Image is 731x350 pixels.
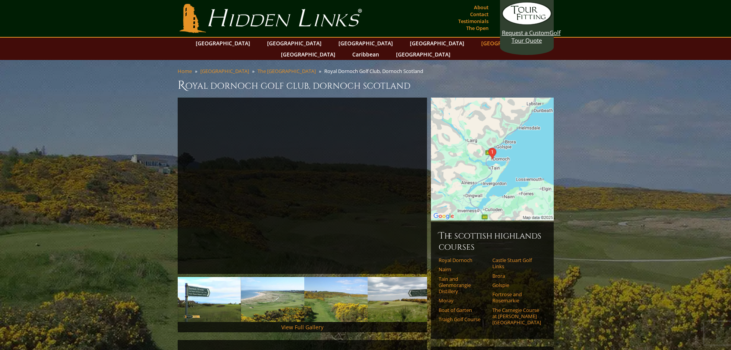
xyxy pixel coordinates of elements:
[464,23,490,33] a: The Open
[439,266,487,272] a: Nairn
[468,9,490,20] a: Contact
[492,282,541,288] a: Golspie
[192,38,254,49] a: [GEOGRAPHIC_DATA]
[431,98,554,221] img: Google Map of Royal Dornoch Golf Club, Golf Road, Dornoch, Scotland, United Kingdom
[472,2,490,13] a: About
[281,323,323,331] a: View Full Gallery
[348,49,383,60] a: Caribbean
[392,49,454,60] a: [GEOGRAPHIC_DATA]
[492,257,541,270] a: Castle Stuart Golf Links
[335,38,397,49] a: [GEOGRAPHIC_DATA]
[324,68,426,75] li: Royal Dornoch Golf Club, Dornoch Scotland
[178,78,554,93] h1: Royal Dornoch Golf Club, Dornoch Scotland
[439,276,487,295] a: Tain and Glenmorangie Distillery
[257,68,316,75] a: The [GEOGRAPHIC_DATA]
[200,68,249,75] a: [GEOGRAPHIC_DATA]
[263,38,325,49] a: [GEOGRAPHIC_DATA]
[439,230,546,252] h6: The Scottish Highlands Courses
[406,38,468,49] a: [GEOGRAPHIC_DATA]
[492,307,541,326] a: The Carnegie Course at [PERSON_NAME][GEOGRAPHIC_DATA]
[439,297,487,304] a: Moray
[502,2,552,44] a: Request a CustomGolf Tour Quote
[502,29,549,36] span: Request a Custom
[277,49,339,60] a: [GEOGRAPHIC_DATA]
[178,68,192,75] a: Home
[492,273,541,279] a: Brora
[439,316,487,322] a: Traigh Golf Course
[492,291,541,304] a: Fortrose and Rosemarkie
[477,38,540,49] a: [GEOGRAPHIC_DATA]
[439,307,487,313] a: Boat of Garten
[456,16,490,27] a: Testimonials
[439,257,487,263] a: Royal Dornoch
